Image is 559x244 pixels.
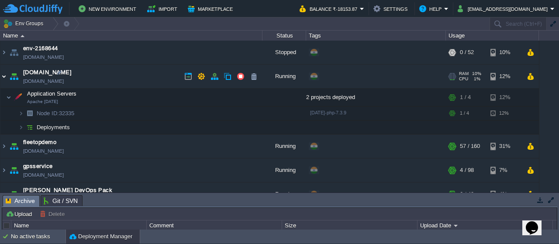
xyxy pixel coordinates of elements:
[40,210,67,218] button: Delete
[27,99,58,104] span: Apache [DATE]
[522,209,550,235] iframe: chat widget
[460,134,480,158] div: 57 / 160
[23,162,53,171] a: gpsservice
[8,134,20,158] img: AMDAwAAAACH5BAEAAAAALAAAAAABAAEAAAICRAEAOw==
[460,182,474,206] div: 6 / 48
[446,31,538,41] div: Usage
[262,41,306,64] div: Stopped
[306,89,446,106] div: 2 projects deployed
[36,124,71,131] a: Deployments
[460,107,469,120] div: 1 / 4
[188,3,235,14] button: Marketplace
[262,134,306,158] div: Running
[373,3,410,14] button: Settings
[12,220,146,230] div: Name
[472,76,480,82] span: 1%
[8,65,20,88] img: AMDAwAAAACH5BAEAAAAALAAAAAABAAEAAAICRAEAOw==
[147,220,282,230] div: Comment
[36,110,76,117] span: 32335
[6,210,35,218] button: Upload
[23,68,72,77] a: [DOMAIN_NAME]
[23,44,58,53] a: env-2168644
[0,134,7,158] img: AMDAwAAAACH5BAEAAAAALAAAAAABAAEAAAICRAEAOw==
[26,90,78,97] a: Application ServersApache [DATE]
[0,158,7,182] img: AMDAwAAAACH5BAEAAAAALAAAAAABAAEAAAICRAEAOw==
[23,77,64,86] a: [DOMAIN_NAME]
[3,3,62,14] img: CloudJiffy
[8,158,20,182] img: AMDAwAAAACH5BAEAAAAALAAAAAABAAEAAAICRAEAOw==
[21,35,24,37] img: AMDAwAAAACH5BAEAAAAALAAAAAABAAEAAAICRAEAOw==
[0,182,7,206] img: AMDAwAAAACH5BAEAAAAALAAAAAABAAEAAAICRAEAOw==
[36,110,76,117] a: Node ID:32335
[459,71,469,76] span: RAM
[3,17,46,30] button: Env Groups
[26,90,78,97] span: Application Servers
[490,65,519,88] div: 12%
[490,41,519,64] div: 10%
[460,158,474,182] div: 4 / 98
[418,220,552,230] div: Upload Date
[283,220,417,230] div: Size
[8,41,20,64] img: AMDAwAAAACH5BAEAAAAALAAAAAABAAEAAAICRAEAOw==
[490,182,519,206] div: 4%
[460,89,471,106] div: 1 / 4
[460,41,474,64] div: 0 / 52
[263,31,306,41] div: Status
[6,196,35,206] span: Archive
[79,3,139,14] button: New Environment
[23,138,56,147] a: fleetopdemo
[490,134,519,158] div: 31%
[12,89,24,106] img: AMDAwAAAACH5BAEAAAAALAAAAAABAAEAAAICRAEAOw==
[490,158,519,182] div: 7%
[18,107,24,120] img: AMDAwAAAACH5BAEAAAAALAAAAAABAAEAAAICRAEAOw==
[44,196,78,206] span: Git / SVN
[23,147,64,155] a: [DOMAIN_NAME]
[8,182,20,206] img: AMDAwAAAACH5BAEAAAAALAAAAAABAAEAAAICRAEAOw==
[69,232,132,241] button: Deployment Manager
[0,41,7,64] img: AMDAwAAAACH5BAEAAAAALAAAAAABAAEAAAICRAEAOw==
[11,230,66,244] div: No active tasks
[459,76,468,82] span: CPU
[23,53,64,62] a: [DOMAIN_NAME]
[0,65,7,88] img: AMDAwAAAACH5BAEAAAAALAAAAAABAAEAAAICRAEAOw==
[147,3,180,14] button: Import
[1,31,262,41] div: Name
[23,171,64,179] a: [DOMAIN_NAME]
[490,89,519,106] div: 12%
[262,182,306,206] div: Running
[262,65,306,88] div: Running
[300,3,360,14] button: Balance ₹-18153.87
[18,120,24,134] img: AMDAwAAAACH5BAEAAAAALAAAAAABAAEAAAICRAEAOw==
[310,110,346,115] span: [DATE]-php-7.3.9
[24,120,36,134] img: AMDAwAAAACH5BAEAAAAALAAAAAABAAEAAAICRAEAOw==
[23,186,112,195] a: [PERSON_NAME] DevOps Pack
[262,158,306,182] div: Running
[458,3,550,14] button: [EMAIL_ADDRESS][DOMAIN_NAME]
[472,71,481,76] span: 10%
[37,110,59,117] span: Node ID:
[24,107,36,120] img: AMDAwAAAACH5BAEAAAAALAAAAAABAAEAAAICRAEAOw==
[419,3,444,14] button: Help
[6,89,11,106] img: AMDAwAAAACH5BAEAAAAALAAAAAABAAEAAAICRAEAOw==
[490,107,519,120] div: 12%
[307,31,445,41] div: Tags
